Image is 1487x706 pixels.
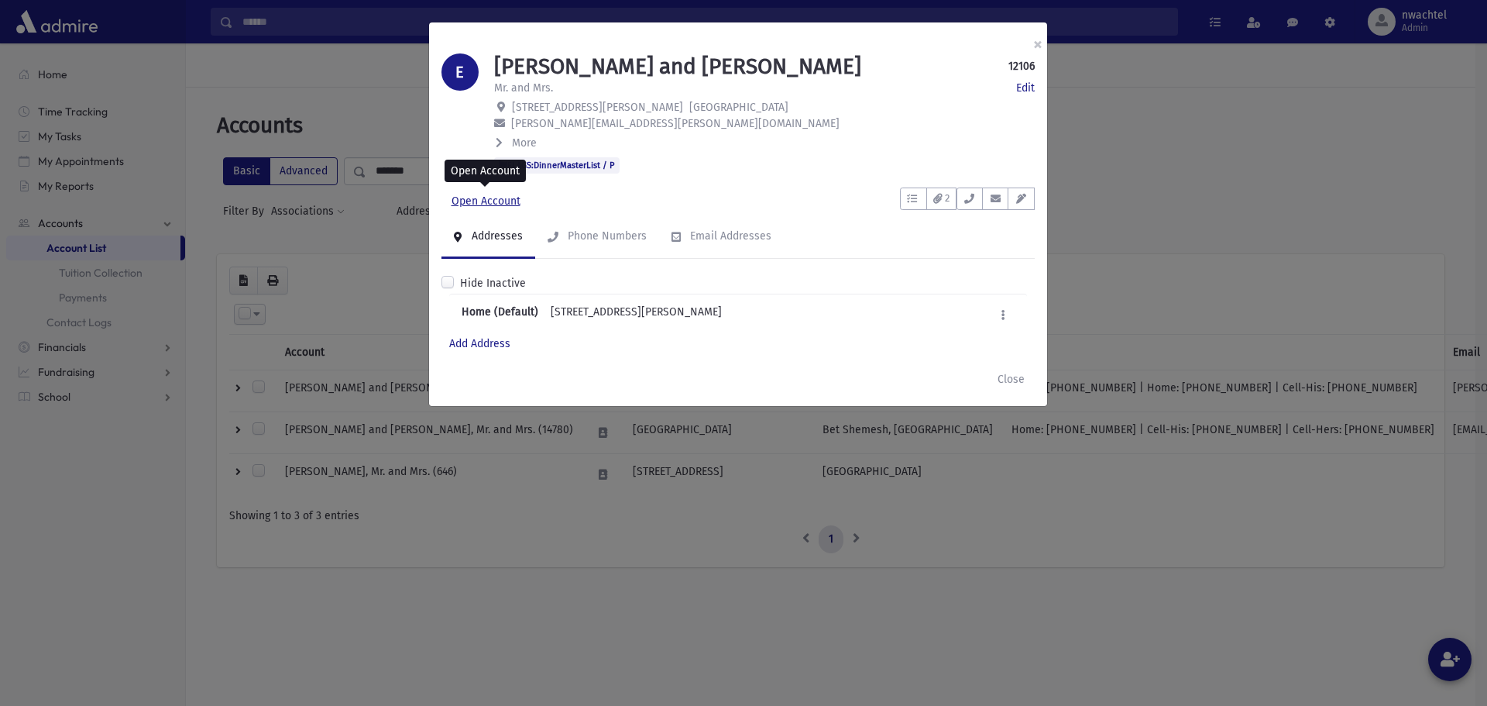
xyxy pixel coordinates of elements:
[1021,22,1055,66] button: ×
[987,366,1035,394] button: Close
[494,157,620,173] span: FLAGS:DinnerMasterList / P
[494,80,553,96] p: Mr. and Mrs.
[441,53,479,91] div: E
[1008,58,1035,74] strong: 12106
[462,304,538,326] b: Home (Default)
[441,215,535,259] a: Addresses
[689,101,788,114] span: [GEOGRAPHIC_DATA]
[445,160,526,182] div: Open Account
[565,229,647,243] div: Phone Numbers
[1016,80,1035,96] a: Edit
[512,136,537,150] span: More
[511,117,840,130] span: [PERSON_NAME][EMAIL_ADDRESS][PERSON_NAME][DOMAIN_NAME]
[494,53,861,80] h1: [PERSON_NAME] and [PERSON_NAME]
[460,275,526,291] label: Hide Inactive
[659,215,784,259] a: Email Addresses
[494,135,538,151] button: More
[551,304,722,326] div: [STREET_ADDRESS][PERSON_NAME]
[687,229,771,243] div: Email Addresses
[535,215,659,259] a: Phone Numbers
[945,191,950,206] span: 2
[469,229,523,243] div: Addresses
[512,101,683,114] span: [STREET_ADDRESS][PERSON_NAME]
[441,188,531,215] a: Open Account
[926,188,956,210] button: 2
[449,337,510,350] a: Add Address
